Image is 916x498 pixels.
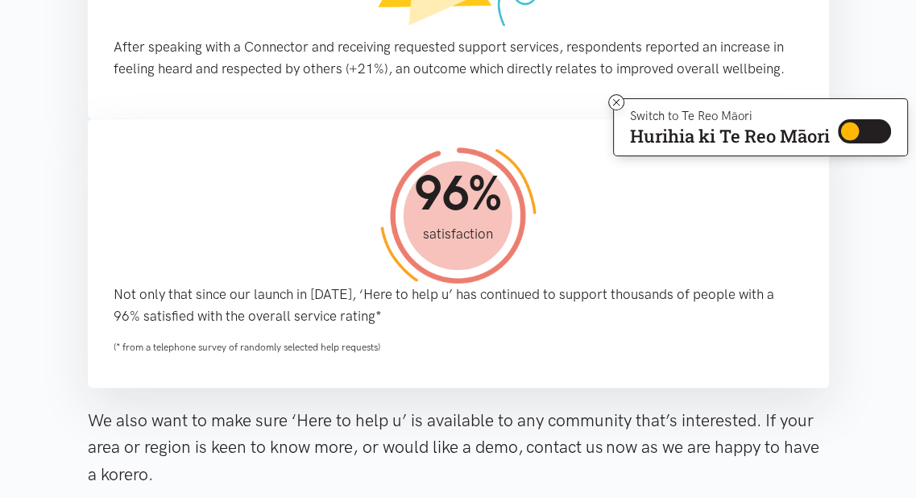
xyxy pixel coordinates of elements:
p: (* from a telephone survey of randomly selected help requests) [114,340,380,355]
p: After speaking with a Connector and receiving requested support services, respondents reported an... [114,36,803,80]
b: 96% [414,164,502,222]
p: satisfaction [133,223,784,245]
p: Not only that since our launch in [DATE], ‘Here to help u’ has continued to support thousands of ... [114,284,803,327]
p: Hurihia ki Te Reo Māori [630,129,830,143]
p: Switch to Te Reo Māori [630,111,830,121]
p: We also want to make sure ‘Here to help u’ is available to any community that’s interested. If yo... [88,407,829,488]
